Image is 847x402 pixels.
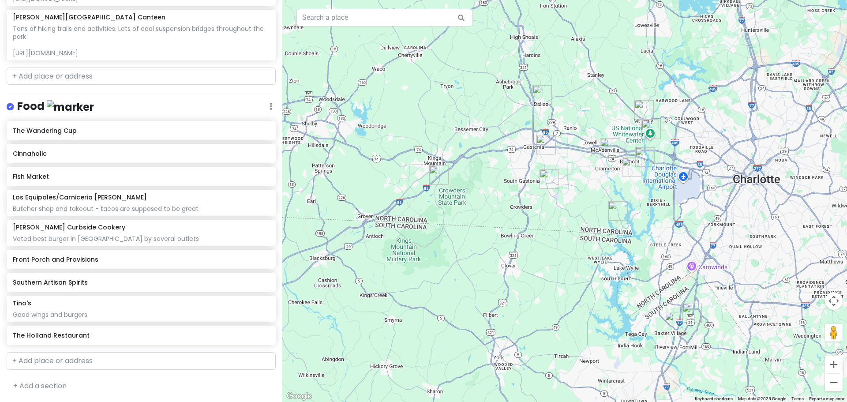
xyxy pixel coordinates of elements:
[635,147,655,167] div: Muddy River Distillery
[13,278,269,286] h6: Southern Artisan Spirits
[825,292,843,310] button: Map camera controls
[17,99,94,114] h4: Food
[47,100,94,114] img: marker
[13,331,269,339] h6: The Holland Restaurant
[13,193,147,201] h6: Los Equipales/Carniceria [PERSON_NAME]
[825,356,843,373] button: Zoom in
[13,311,269,319] div: Good wings and burgers
[600,138,619,158] div: The Wandering Cup
[682,304,702,323] div: Anne Springs Close Greenway Gateway & Gateway Canteen
[738,396,786,401] span: Map data ©2025 Google
[809,396,844,401] a: Report a map error
[608,201,628,221] div: Seven Oaks Nature Preserve
[622,158,641,177] div: Cinnaholic
[296,9,473,26] input: Search a place
[13,255,269,263] h6: Front Porch and Provisions
[7,68,276,85] input: + Add place or address
[532,85,552,105] div: Front Porch and Provisions
[285,391,314,402] a: Open this area in Google Maps (opens a new window)
[791,396,804,401] a: Terms (opens in new tab)
[825,324,843,342] button: Drag Pegman onto the map to open Street View
[825,374,843,391] button: Zoom out
[695,396,733,402] button: Keyboard shortcuts
[665,312,684,331] div: Fish Market
[429,165,449,185] div: Southern Artisan Spirits
[13,205,269,213] div: Butcher shop and takeout - tacos are supposed to be great
[635,100,654,119] div: The Holland Restaurant
[13,127,269,135] h6: The Wandering Cup
[13,13,165,21] h6: [PERSON_NAME][GEOGRAPHIC_DATA] Canteen
[7,352,276,370] input: + Add place or address
[540,169,559,189] div: Tino's
[634,100,654,120] div: Bolton's Curbside Cookery
[13,25,269,57] div: Tons of hiking trails and activities. Lots of cool suspension bridges throughout the park [URL][D...
[536,135,556,154] div: Los Equipales/Carniceria Don Leo
[13,299,31,307] h6: Tino's
[13,235,269,243] div: Voted best burger in [GEOGRAPHIC_DATA] by several outlets
[285,391,314,402] img: Google
[13,223,125,231] h6: [PERSON_NAME] Curbside Cookery
[641,120,661,139] div: U.S. National Whitewater Center
[13,173,269,180] h6: Fish Market
[13,150,269,158] h6: Cinnaholic
[13,381,67,391] a: + Add a section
